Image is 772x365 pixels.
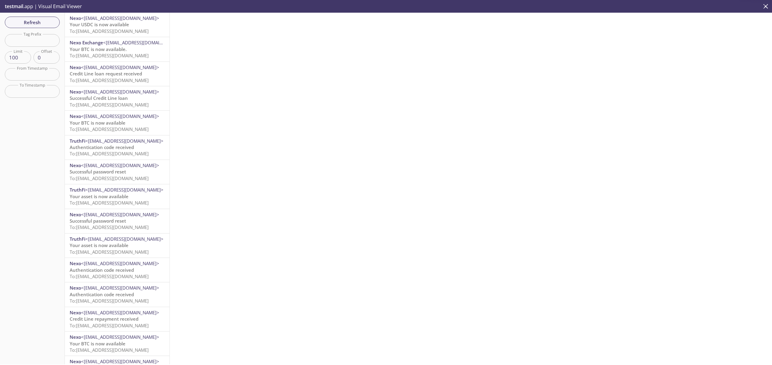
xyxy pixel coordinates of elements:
span: To: [EMAIL_ADDRESS][DOMAIN_NAME] [70,273,149,279]
span: <[EMAIL_ADDRESS][DOMAIN_NAME]> [81,15,159,21]
div: Nexo<[EMAIL_ADDRESS][DOMAIN_NAME]>Your BTC is now availableTo:[EMAIL_ADDRESS][DOMAIN_NAME] [65,111,169,135]
span: Refresh [10,18,55,26]
span: Nexo [70,260,81,266]
span: To: [EMAIL_ADDRESS][DOMAIN_NAME] [70,77,149,83]
span: To: [EMAIL_ADDRESS][DOMAIN_NAME] [70,347,149,353]
div: Nexo<[EMAIL_ADDRESS][DOMAIN_NAME]>Successful password resetTo:[EMAIL_ADDRESS][DOMAIN_NAME] [65,160,169,184]
span: <[EMAIL_ADDRESS][DOMAIN_NAME]> [81,89,159,95]
span: Authentication code received [70,267,134,273]
div: Nexo<[EMAIL_ADDRESS][DOMAIN_NAME]>Successful Credit Line loanTo:[EMAIL_ADDRESS][DOMAIN_NAME] [65,86,169,110]
span: <[EMAIL_ADDRESS][DOMAIN_NAME]> [85,138,163,144]
span: To: [EMAIL_ADDRESS][DOMAIN_NAME] [70,224,149,230]
span: Nexo [70,334,81,340]
span: Successful Credit Line loan [70,95,128,101]
span: Nexo [70,358,81,364]
span: Successful password reset [70,169,126,175]
span: Credit Line loan request received [70,71,142,77]
span: <[EMAIL_ADDRESS][DOMAIN_NAME]> [81,285,159,291]
div: Nexo<[EMAIL_ADDRESS][DOMAIN_NAME]>Credit Line repayment receivedTo:[EMAIL_ADDRESS][DOMAIN_NAME] [65,307,169,331]
div: TruthFi<[EMAIL_ADDRESS][DOMAIN_NAME]>Your asset is now availableTo:[EMAIL_ADDRESS][DOMAIN_NAME] [65,184,169,208]
span: <[EMAIL_ADDRESS][DOMAIN_NAME]> [81,334,159,340]
span: <[EMAIL_ADDRESS][DOMAIN_NAME]> [81,64,159,70]
span: TruthFi [70,236,85,242]
span: To: [EMAIL_ADDRESS][DOMAIN_NAME] [70,52,149,59]
span: Your USDC is now available [70,21,129,27]
span: To: [EMAIL_ADDRESS][DOMAIN_NAME] [70,28,149,34]
span: Authentication code received [70,144,134,150]
span: TruthFi [70,138,85,144]
span: To: [EMAIL_ADDRESS][DOMAIN_NAME] [70,126,149,132]
span: Nexo [70,89,81,95]
span: Nexo [70,15,81,21]
div: Nexo<[EMAIL_ADDRESS][DOMAIN_NAME]>Authentication code receivedTo:[EMAIL_ADDRESS][DOMAIN_NAME] [65,258,169,282]
span: Nexo [70,64,81,70]
span: <[EMAIL_ADDRESS][DOMAIN_NAME]> [103,40,181,46]
div: Nexo<[EMAIL_ADDRESS][DOMAIN_NAME]>Credit Line loan request receivedTo:[EMAIL_ADDRESS][DOMAIN_NAME] [65,62,169,86]
span: Nexo [70,285,81,291]
div: Nexo<[EMAIL_ADDRESS][DOMAIN_NAME]>Authentication code receivedTo:[EMAIL_ADDRESS][DOMAIN_NAME] [65,282,169,306]
span: <[EMAIL_ADDRESS][DOMAIN_NAME]> [81,309,159,316]
button: Refresh [5,17,60,28]
span: Your asset is now available [70,242,128,248]
div: Nexo<[EMAIL_ADDRESS][DOMAIN_NAME]>Successful password resetTo:[EMAIL_ADDRESS][DOMAIN_NAME] [65,209,169,233]
span: Nexo Exchange [70,40,103,46]
span: Your BTC is now available [70,120,125,126]
div: TruthFi<[EMAIL_ADDRESS][DOMAIN_NAME]>Your asset is now availableTo:[EMAIL_ADDRESS][DOMAIN_NAME] [65,233,169,258]
span: <[EMAIL_ADDRESS][DOMAIN_NAME]> [81,162,159,168]
span: To: [EMAIL_ADDRESS][DOMAIN_NAME] [70,298,149,304]
div: Nexo<[EMAIL_ADDRESS][DOMAIN_NAME]>Your USDC is now availableTo:[EMAIL_ADDRESS][DOMAIN_NAME] [65,13,169,37]
span: Nexo [70,211,81,217]
span: Credit Line repayment received [70,316,138,322]
span: testmail [5,3,23,10]
div: Nexo Exchange<[EMAIL_ADDRESS][DOMAIN_NAME]>Your BTC is now available.To:[EMAIL_ADDRESS][DOMAIN_NAME] [65,37,169,61]
span: TruthFi [70,187,85,193]
span: Your asset is now available [70,193,128,199]
span: Successful password reset [70,218,126,224]
span: <[EMAIL_ADDRESS][DOMAIN_NAME]> [81,211,159,217]
span: To: [EMAIL_ADDRESS][DOMAIN_NAME] [70,151,149,157]
span: <[EMAIL_ADDRESS][DOMAIN_NAME]> [81,260,159,266]
span: Nexo [70,309,81,316]
span: To: [EMAIL_ADDRESS][DOMAIN_NAME] [70,175,149,181]
span: Nexo [70,113,81,119]
span: <[EMAIL_ADDRESS][DOMAIN_NAME]> [81,358,159,364]
span: To: [EMAIL_ADDRESS][DOMAIN_NAME] [70,322,149,328]
span: <[EMAIL_ADDRESS][DOMAIN_NAME]> [85,187,163,193]
span: <[EMAIL_ADDRESS][DOMAIN_NAME]> [81,113,159,119]
span: <[EMAIL_ADDRESS][DOMAIN_NAME]> [85,236,163,242]
span: Nexo [70,162,81,168]
span: To: [EMAIL_ADDRESS][DOMAIN_NAME] [70,200,149,206]
span: To: [EMAIL_ADDRESS][DOMAIN_NAME] [70,249,149,255]
div: TruthFi<[EMAIL_ADDRESS][DOMAIN_NAME]>Authentication code receivedTo:[EMAIL_ADDRESS][DOMAIN_NAME] [65,135,169,160]
span: Your BTC is now available. [70,46,127,52]
span: Your BTC is now available [70,341,125,347]
div: Nexo<[EMAIL_ADDRESS][DOMAIN_NAME]>Your BTC is now availableTo:[EMAIL_ADDRESS][DOMAIN_NAME] [65,332,169,356]
span: Authentication code received [70,291,134,297]
span: To: [EMAIL_ADDRESS][DOMAIN_NAME] [70,102,149,108]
